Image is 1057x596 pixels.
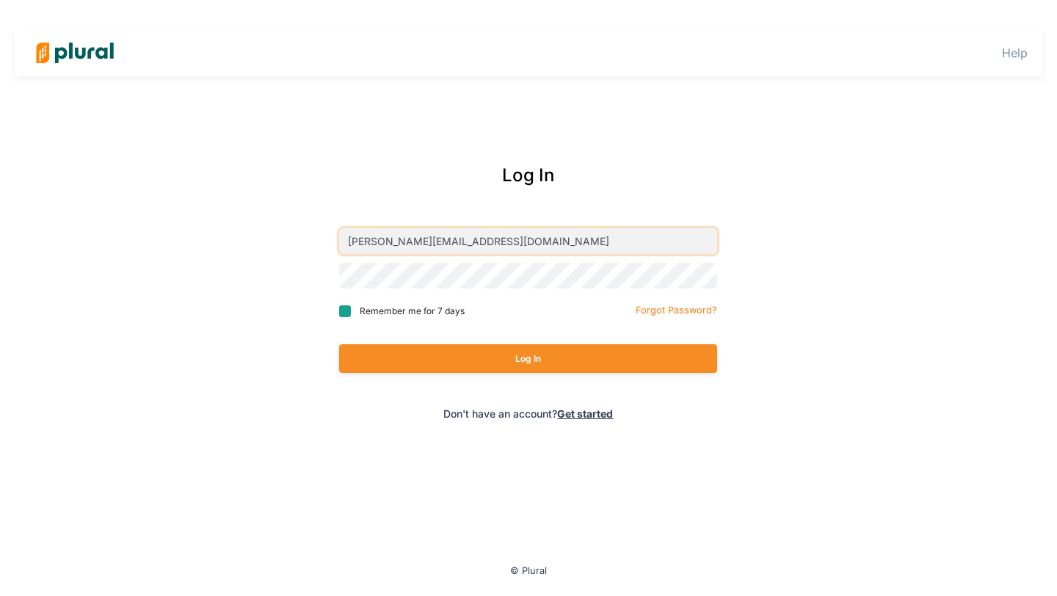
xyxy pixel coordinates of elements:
[277,162,781,189] div: Log In
[557,407,613,420] a: Get started
[339,305,351,317] input: Remember me for 7 days
[23,27,126,79] img: Logo for Plural
[339,228,717,254] input: Email address
[636,302,717,316] a: Forgot Password?
[1002,46,1028,60] a: Help
[360,305,465,318] span: Remember me for 7 days
[510,565,547,576] small: © Plural
[277,406,781,421] div: Don't have an account?
[636,305,717,316] small: Forgot Password?
[339,344,717,373] button: Log In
